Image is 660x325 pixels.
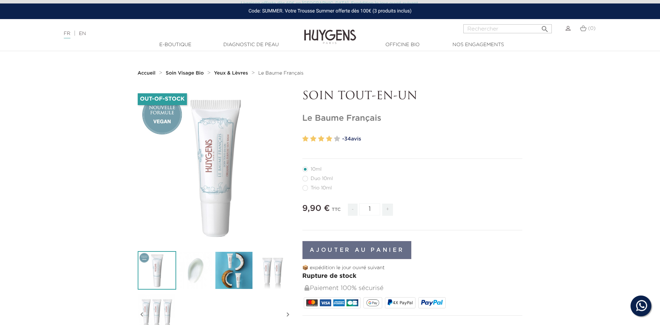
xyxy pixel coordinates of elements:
img: google_pay [366,299,379,306]
label: 4 [326,134,332,144]
img: VISA [320,299,331,306]
img: AMEX [333,299,345,306]
a: Diagnostic de peau [216,41,286,49]
input: Quantité [359,203,380,215]
img: Huygens [304,18,356,45]
a: Nos engagements [444,41,513,49]
a: -34avis [342,134,523,144]
a: EN [79,31,86,36]
a: FR [64,31,70,39]
a: Le Baume Français [258,70,303,76]
button:  [539,22,551,32]
img: Paiement 100% sécurisé [305,285,309,291]
label: 1 [302,134,309,144]
div: TTC [332,202,341,221]
input: Rechercher [463,24,552,33]
span: 4X PayPal [393,300,413,305]
a: Soin Visage Bio [166,70,206,76]
label: 10ml [302,166,330,172]
strong: Soin Visage Bio [166,71,204,76]
span: + [382,204,393,216]
strong: Yeux & Lèvres [214,71,248,76]
label: Trio 10ml [302,185,340,191]
div: Paiement 100% sécurisé [304,281,523,296]
a: Officine Bio [368,41,437,49]
strong: Accueil [138,71,156,76]
label: 5 [334,134,340,144]
img: Le Baume Français [215,251,253,290]
p: SOIN TOUT-EN-UN [302,90,523,103]
p: 📦 expédition le jour ouvré suivant [302,264,523,272]
span: Le Baume Français [258,71,303,76]
img: Duo de Baumes Français [253,251,292,290]
label: 2 [310,134,316,144]
label: 3 [318,134,324,144]
span: 9,90 € [302,204,330,213]
span: 34 [344,136,351,142]
button: Ajouter au panier [302,241,412,259]
a: E-Boutique [141,41,210,49]
img: MASTERCARD [306,299,318,306]
h1: Le Baume Français [302,113,523,123]
li: Out-of-Stock [138,93,187,105]
div: | [60,29,270,38]
a: Yeux & Lèvres [214,70,250,76]
span: - [348,204,358,216]
i:  [541,23,549,31]
a: Accueil [138,70,157,76]
span: (0) [588,26,595,31]
label: Duo 10ml [302,176,341,181]
span: Rupture de stock [302,273,357,279]
img: CB_NATIONALE [346,299,358,306]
